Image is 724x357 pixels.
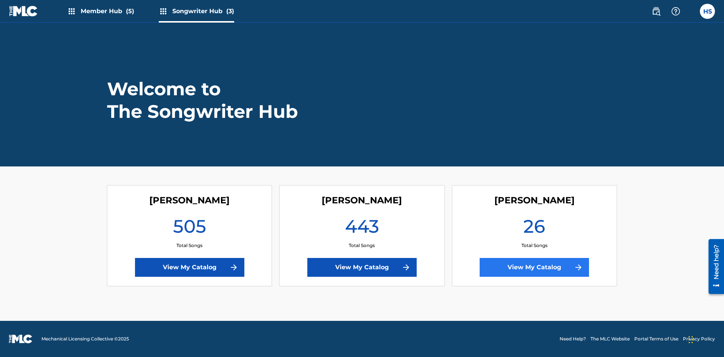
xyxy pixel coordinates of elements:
[172,7,234,15] span: Songwriter Hub
[522,242,548,249] p: Total Songs
[9,334,32,343] img: logo
[107,78,299,123] h1: Welcome to The Songwriter Hub
[686,321,724,357] iframe: Chat Widget
[649,4,664,19] a: Public Search
[591,336,630,342] a: The MLC Website
[81,7,134,15] span: Member Hub
[345,215,379,242] h1: 443
[683,336,715,342] a: Privacy Policy
[689,328,693,351] div: Drag
[523,215,545,242] h1: 26
[41,336,129,342] span: Mechanical Licensing Collective © 2025
[574,263,583,272] img: f7272a7cc735f4ea7f67.svg
[9,6,38,17] img: MLC Logo
[126,8,134,15] span: (5)
[173,215,206,242] h1: 505
[560,336,586,342] a: Need Help?
[652,7,661,16] img: search
[634,336,678,342] a: Portal Terms of Use
[229,263,238,272] img: f7272a7cc735f4ea7f67.svg
[700,4,715,19] div: User Menu
[159,7,168,16] img: Top Rightsholders
[480,258,589,277] a: View My Catalog
[149,195,230,206] h4: Lorna Singerton
[176,242,202,249] p: Total Songs
[135,258,244,277] a: View My Catalog
[703,236,724,298] iframe: Resource Center
[671,7,680,16] img: help
[307,258,417,277] a: View My Catalog
[668,4,683,19] div: Help
[226,8,234,15] span: (3)
[67,7,76,16] img: Top Rightsholders
[494,195,575,206] h4: Christina Singuilera
[322,195,402,206] h4: Toby Songwriter
[688,8,695,15] div: Notifications
[402,263,411,272] img: f7272a7cc735f4ea7f67.svg
[349,242,375,249] p: Total Songs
